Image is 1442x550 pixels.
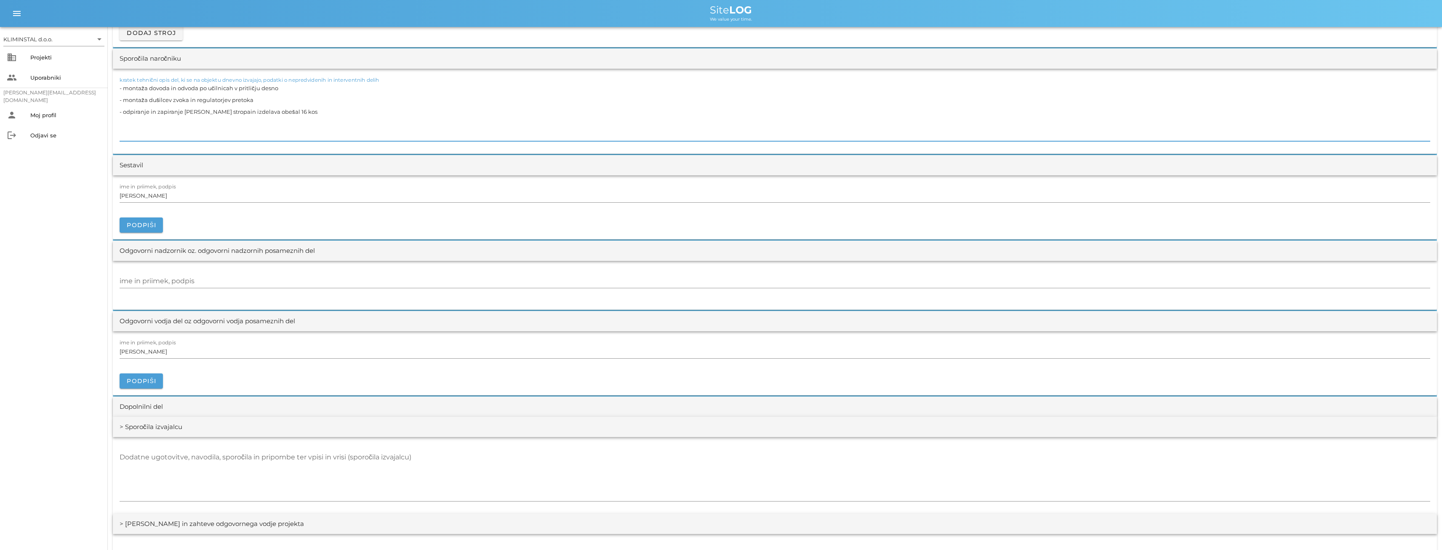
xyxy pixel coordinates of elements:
[710,4,752,16] span: Site
[120,54,181,64] div: Sporočila naročniku
[120,161,143,170] div: Sestavil
[126,221,156,229] span: Podpiši
[7,72,17,83] i: people
[120,340,176,346] label: ime in priimek, podpis
[30,132,101,139] div: Odjavi se
[7,52,17,62] i: business
[126,29,176,37] span: Dodaj stroj
[3,35,53,43] div: KLIMINSTAL d.o.o.
[30,74,101,81] div: Uporabniki
[120,184,176,190] label: ime in priimek, podpis
[120,317,295,326] div: Odgovorni vodja del oz odgovorni vodja posameznih del
[120,25,183,40] button: Dodaj stroj
[30,112,101,118] div: Moj profil
[94,34,104,44] i: arrow_drop_down
[120,217,163,233] button: Podpiši
[7,130,17,140] i: logout
[120,519,304,529] div: > [PERSON_NAME] in zahteve odgovornega vodje projekta
[1400,510,1442,550] div: Pripomoček za klepet
[1400,510,1442,550] iframe: Chat Widget
[120,246,315,256] div: Odgovorni nadzornik oz. odgovorni nadzornih posameznih del
[120,77,379,83] label: kratek tehnični opis del, ki se na objektu dnevno izvajajo, podatki o nepredvidenih in interventn...
[120,373,163,389] button: Podpiši
[30,54,101,61] div: Projekti
[710,16,752,22] span: We value your time.
[729,4,752,16] b: LOG
[126,377,156,385] span: Podpiši
[7,110,17,120] i: person
[12,8,22,19] i: menu
[3,32,104,46] div: KLIMINSTAL d.o.o.
[120,422,182,432] div: > Sporočila izvajalcu
[120,402,163,412] div: Dopolnilni del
